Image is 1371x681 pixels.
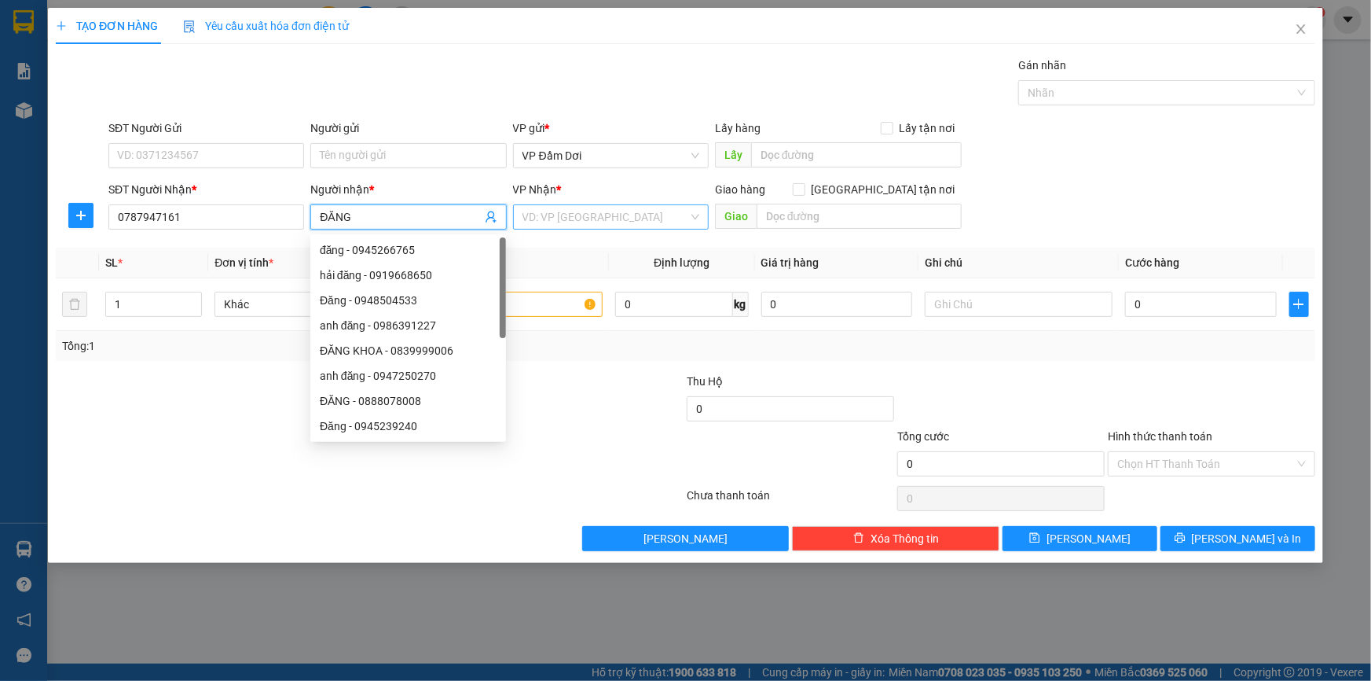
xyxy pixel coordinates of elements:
span: plus [69,209,93,222]
span: [PERSON_NAME] [1047,530,1131,547]
div: đăng - 0945266765 [310,237,506,263]
div: Tổng: 1 [62,337,530,355]
div: hải đăng - 0919668650 [320,267,497,284]
div: ĐĂNG KHOA - 0839999006 [320,342,497,359]
span: plus [1290,298,1308,311]
span: SL [105,256,118,269]
span: VP Đầm Dơi [522,144,699,167]
span: Giao hàng [715,183,765,196]
div: SĐT Người Nhận [108,181,304,198]
span: kg [733,292,749,317]
div: anh đăng - 0986391227 [320,317,497,334]
div: ĐĂNG - 0888078008 [320,392,497,410]
span: printer [1175,532,1186,545]
img: icon [183,20,196,33]
div: SĐT Người Gửi [108,120,304,137]
label: Hình thức thanh toán [1108,430,1212,443]
span: TẠO ĐƠN HÀNG [56,20,158,32]
div: Đăng - 0948504533 [310,288,506,313]
button: plus [68,203,93,228]
button: [PERSON_NAME] [582,526,790,551]
span: plus [56,20,67,31]
div: Người gửi [310,120,506,137]
div: Đăng - 0945239240 [320,418,497,435]
span: Định lượng [654,256,709,269]
span: VP Nhận [513,183,557,196]
input: Dọc đường [757,204,962,229]
div: ĐĂNG KHOA - 0839999006 [310,338,506,363]
label: Gán nhãn [1018,59,1066,72]
button: save[PERSON_NAME] [1003,526,1157,551]
span: Giao [715,204,757,229]
div: đăng - 0945266765 [320,241,497,259]
button: plus [1289,292,1309,317]
span: [GEOGRAPHIC_DATA] tận nơi [805,181,962,198]
button: printer[PERSON_NAME] và In [1160,526,1315,551]
div: anh đăng - 0947250270 [310,363,506,388]
input: 0 [761,292,913,317]
div: Đăng - 0948504533 [320,292,497,309]
div: hải đăng - 0919668650 [310,263,506,288]
span: Tổng cước [897,430,949,443]
input: VD: Bàn, Ghế [415,292,603,317]
span: Thu Hộ [687,375,723,388]
div: VP gửi [513,120,709,137]
div: anh đăng - 0986391227 [310,313,506,338]
span: Lấy [715,142,751,167]
span: Cước hàng [1125,256,1179,269]
span: save [1029,532,1040,545]
button: Close [1279,8,1323,52]
span: Yêu cầu xuất hóa đơn điện tử [183,20,349,32]
span: Đơn vị tính [214,256,273,269]
div: ĐĂNG - 0888078008 [310,388,506,414]
span: [PERSON_NAME] và In [1192,530,1302,547]
div: Người nhận [310,181,506,198]
div: Chưa thanh toán [686,487,896,514]
span: [PERSON_NAME] [643,530,728,547]
button: deleteXóa Thông tin [792,526,999,551]
span: user-add [485,211,497,223]
span: delete [853,532,864,545]
div: anh đăng - 0947250270 [320,367,497,385]
span: Giá trị hàng [761,256,819,269]
div: Đăng - 0945239240 [310,414,506,439]
span: Lấy tận nơi [893,120,962,137]
input: Ghi Chú [925,292,1113,317]
th: Ghi chú [918,248,1119,278]
span: close [1295,23,1307,35]
span: Xóa Thông tin [871,530,939,547]
input: Dọc đường [751,142,962,167]
span: Khác [224,293,393,316]
button: delete [62,292,87,317]
span: Lấy hàng [715,122,761,134]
